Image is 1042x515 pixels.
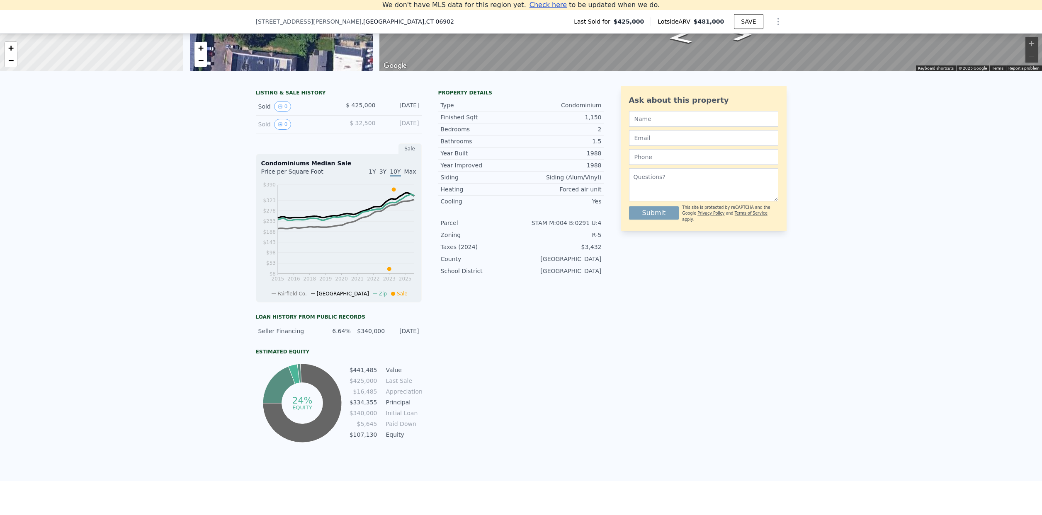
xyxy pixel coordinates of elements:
div: County [441,255,521,263]
span: $ 425,000 [346,102,375,109]
div: Year Improved [441,161,521,169]
span: Last Sold for [574,17,614,26]
span: Fairfield Co. [277,291,306,297]
span: Sale [397,291,408,297]
input: Phone [629,149,778,165]
tspan: $98 [266,250,276,256]
td: Last Sale [384,376,422,385]
span: 10Y [390,168,401,177]
div: Parcel [441,219,521,227]
div: 1988 [521,161,602,169]
span: $425,000 [614,17,644,26]
div: Bedrooms [441,125,521,133]
div: 1.5 [521,137,602,145]
div: Sale [398,143,422,154]
a: Terms (opens in new tab) [992,66,1003,70]
tspan: 2020 [335,276,348,282]
td: $16,485 [349,387,378,396]
td: $425,000 [349,376,378,385]
div: Condominium [521,101,602,109]
td: Appreciation [384,387,422,396]
button: View historical data [274,101,291,112]
tspan: $188 [263,229,276,235]
a: Privacy Policy [697,211,724,215]
div: Siding (Alum/Vinyl) [521,173,602,181]
tspan: $53 [266,260,276,266]
a: Zoom out [5,54,17,67]
tspan: 2016 [287,276,300,282]
div: Yes [521,197,602,206]
span: Zip [379,291,387,297]
a: Zoom in [194,42,207,54]
td: Initial Loan [384,409,422,418]
tspan: 2015 [271,276,284,282]
div: 1988 [521,149,602,157]
a: Report a problem [1008,66,1040,70]
td: Paid Down [384,419,422,428]
button: View historical data [274,119,291,130]
div: STAM M:004 B:0291 U:4 [521,219,602,227]
span: $ 32,500 [350,120,375,126]
div: Siding [441,173,521,181]
div: Sold [258,101,332,112]
span: Max [404,168,416,175]
tspan: $278 [263,208,276,214]
div: $340,000 [356,327,385,335]
td: $340,000 [349,409,378,418]
div: School District [441,267,521,275]
img: Google [381,60,409,71]
div: Type [441,101,521,109]
div: Year Built [441,149,521,157]
td: $107,130 [349,430,378,439]
div: Loan history from public records [256,314,422,320]
td: Value [384,365,422,375]
td: Principal [384,398,422,407]
input: Name [629,111,778,127]
span: [STREET_ADDRESS][PERSON_NAME] [256,17,362,26]
span: Lotside ARV [658,17,693,26]
tspan: $8 [269,271,275,277]
button: Keyboard shortcuts [918,65,954,71]
div: [DATE] [390,327,419,335]
path: Go West, Nurney St [719,26,764,44]
span: , CT 06902 [424,18,454,25]
span: $481,000 [694,18,724,25]
button: Submit [629,206,679,220]
div: 6.64% [321,327,350,335]
div: Heating [441,185,521,193]
span: 1Y [369,168,376,175]
a: Open this area in Google Maps (opens a new window) [381,60,409,71]
tspan: $323 [263,198,276,203]
tspan: equity [292,404,312,410]
a: Terms of Service [735,211,768,215]
span: + [198,43,203,53]
div: Sold [258,119,332,130]
div: [DATE] [382,101,419,112]
tspan: $390 [263,182,276,188]
a: Zoom out [194,54,207,67]
div: Ask about this property [629,94,778,106]
button: Zoom out [1025,50,1038,63]
div: Estimated Equity [256,348,422,355]
div: Seller Financing [258,327,317,335]
button: Zoom in [1025,37,1038,50]
span: © 2025 Google [959,66,987,70]
a: Zoom in [5,42,17,54]
tspan: $143 [263,239,276,245]
div: Price per Square Foot [261,167,339,181]
tspan: 2019 [319,276,332,282]
tspan: 2022 [367,276,380,282]
tspan: 2023 [383,276,396,282]
td: Equity [384,430,422,439]
div: LISTING & SALE HISTORY [256,89,422,98]
tspan: 2021 [351,276,364,282]
div: Cooling [441,197,521,206]
span: + [8,43,14,53]
div: Forced air unit [521,185,602,193]
div: [GEOGRAPHIC_DATA] [521,255,602,263]
div: This site is protected by reCAPTCHA and the Google and apply. [682,205,778,222]
span: 3Y [379,168,386,175]
div: [GEOGRAPHIC_DATA] [521,267,602,275]
span: − [8,55,14,65]
span: − [198,55,203,65]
